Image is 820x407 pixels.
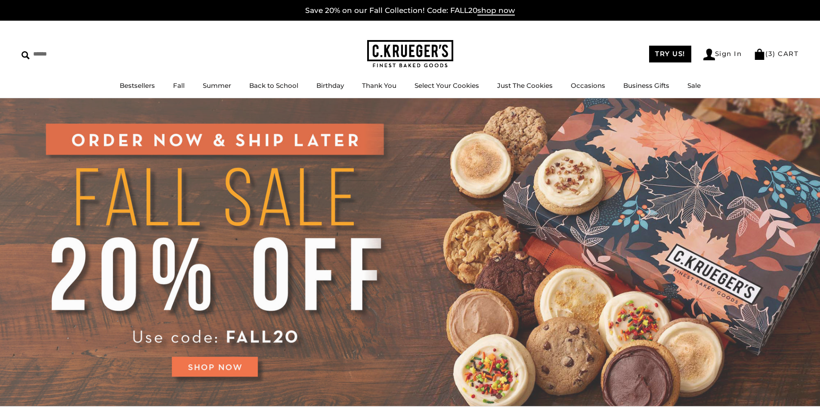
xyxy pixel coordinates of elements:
[649,46,691,62] a: TRY US!
[203,81,231,90] a: Summer
[687,81,701,90] a: Sale
[362,81,396,90] a: Thank You
[22,47,124,61] input: Search
[623,81,669,90] a: Business Gifts
[571,81,605,90] a: Occasions
[249,81,298,90] a: Back to School
[703,49,742,60] a: Sign In
[477,6,515,16] span: shop now
[703,49,715,60] img: Account
[497,81,553,90] a: Just The Cookies
[415,81,479,90] a: Select Your Cookies
[367,40,453,68] img: C.KRUEGER'S
[22,51,30,59] img: Search
[754,50,798,58] a: (3) CART
[305,6,515,16] a: Save 20% on our Fall Collection! Code: FALL20shop now
[768,50,773,58] span: 3
[316,81,344,90] a: Birthday
[173,81,185,90] a: Fall
[754,49,765,60] img: Bag
[120,81,155,90] a: Bestsellers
